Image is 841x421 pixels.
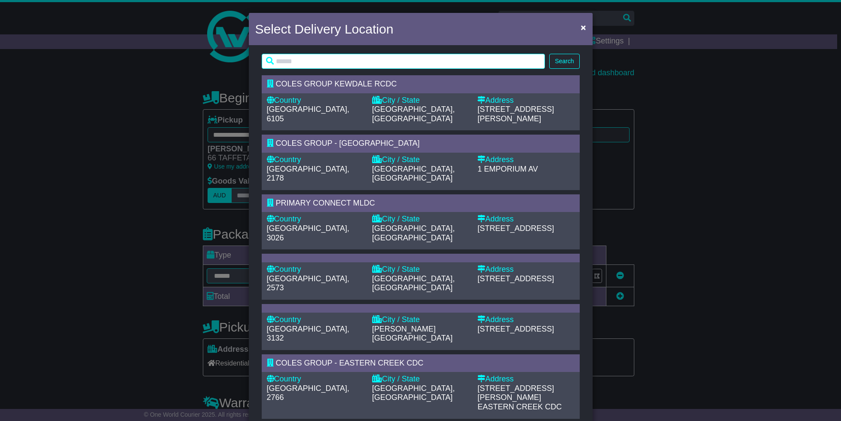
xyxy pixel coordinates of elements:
div: Country [267,315,364,325]
div: Country [267,96,364,105]
span: [GEOGRAPHIC_DATA], 3026 [267,224,349,242]
span: [STREET_ADDRESS][PERSON_NAME] [477,105,554,123]
span: [GEOGRAPHIC_DATA], 2573 [267,274,349,292]
div: Address [477,315,574,325]
span: [STREET_ADDRESS] [477,325,554,333]
span: [GEOGRAPHIC_DATA], 2766 [267,384,349,402]
span: [GEOGRAPHIC_DATA], [GEOGRAPHIC_DATA] [372,105,455,123]
button: Close [576,18,590,36]
span: [STREET_ADDRESS] [477,224,554,233]
div: City / State [372,215,469,224]
div: City / State [372,375,469,384]
div: City / State [372,96,469,105]
span: [GEOGRAPHIC_DATA], 6105 [267,105,349,123]
h4: Select Delivery Location [255,19,394,39]
span: [GEOGRAPHIC_DATA], [GEOGRAPHIC_DATA] [372,224,455,242]
div: Address [477,215,574,224]
span: COLES GROUP KEWDALE RCDC [276,80,397,88]
div: Address [477,375,574,384]
span: × [581,22,586,32]
span: [GEOGRAPHIC_DATA], [GEOGRAPHIC_DATA] [372,384,455,402]
div: Country [267,375,364,384]
div: Address [477,265,574,274]
span: PRIMARY CONNECT MLDC [276,199,375,207]
span: [STREET_ADDRESS] [477,274,554,283]
div: Country [267,265,364,274]
span: [GEOGRAPHIC_DATA], [GEOGRAPHIC_DATA] [372,274,455,292]
div: Country [267,155,364,165]
div: Address [477,155,574,165]
span: 1 EMPORIUM AV [477,165,538,173]
div: City / State [372,315,469,325]
div: City / State [372,265,469,274]
span: COLES GROUP - EASTERN CREEK CDC [276,359,424,367]
span: [GEOGRAPHIC_DATA], 3132 [267,325,349,343]
span: [PERSON_NAME][GEOGRAPHIC_DATA] [372,325,453,343]
span: [STREET_ADDRESS][PERSON_NAME] [477,384,554,402]
span: EASTERN CREEK CDC [477,403,562,411]
span: COLES GROUP - [GEOGRAPHIC_DATA] [276,139,420,148]
div: Address [477,96,574,105]
div: City / State [372,155,469,165]
div: Country [267,215,364,224]
span: [GEOGRAPHIC_DATA], 2178 [267,165,349,183]
span: [GEOGRAPHIC_DATA], [GEOGRAPHIC_DATA] [372,165,455,183]
button: Search [549,54,579,69]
